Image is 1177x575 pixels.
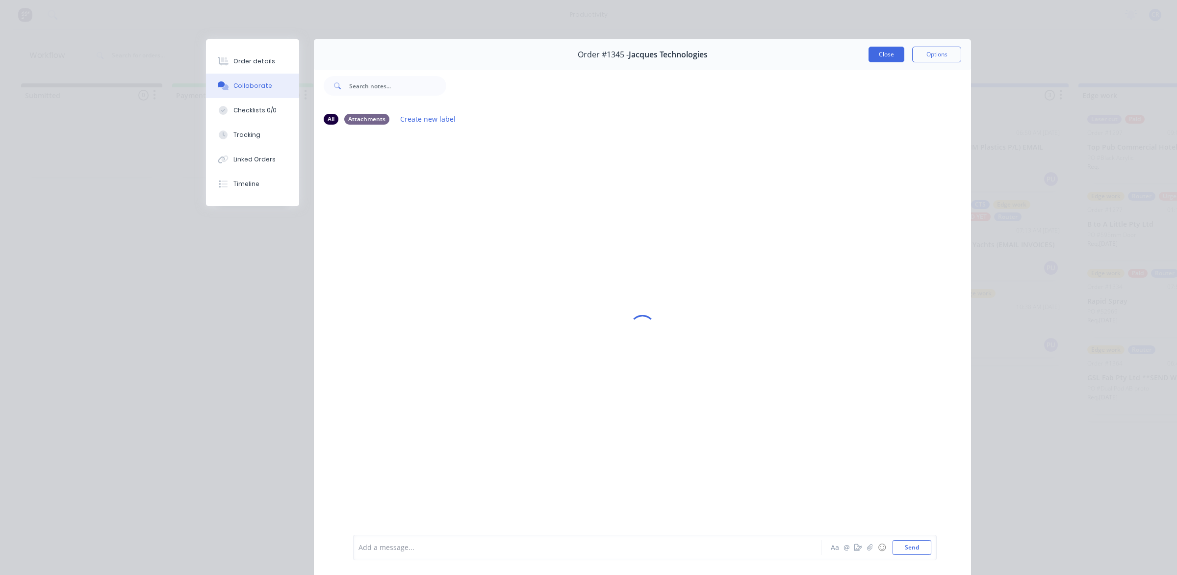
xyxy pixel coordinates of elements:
[912,47,961,62] button: Options
[206,74,299,98] button: Collaborate
[578,50,629,59] span: Order #1345 -
[206,172,299,196] button: Timeline
[206,98,299,123] button: Checklists 0/0
[206,49,299,74] button: Order details
[893,540,931,555] button: Send
[876,542,888,553] button: ☺
[629,50,708,59] span: Jacques Technologies
[206,123,299,147] button: Tracking
[233,81,272,90] div: Collaborate
[841,542,852,553] button: @
[233,106,277,115] div: Checklists 0/0
[233,57,275,66] div: Order details
[829,542,841,553] button: Aa
[206,147,299,172] button: Linked Orders
[233,131,260,139] div: Tracking
[233,155,276,164] div: Linked Orders
[233,180,259,188] div: Timeline
[869,47,904,62] button: Close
